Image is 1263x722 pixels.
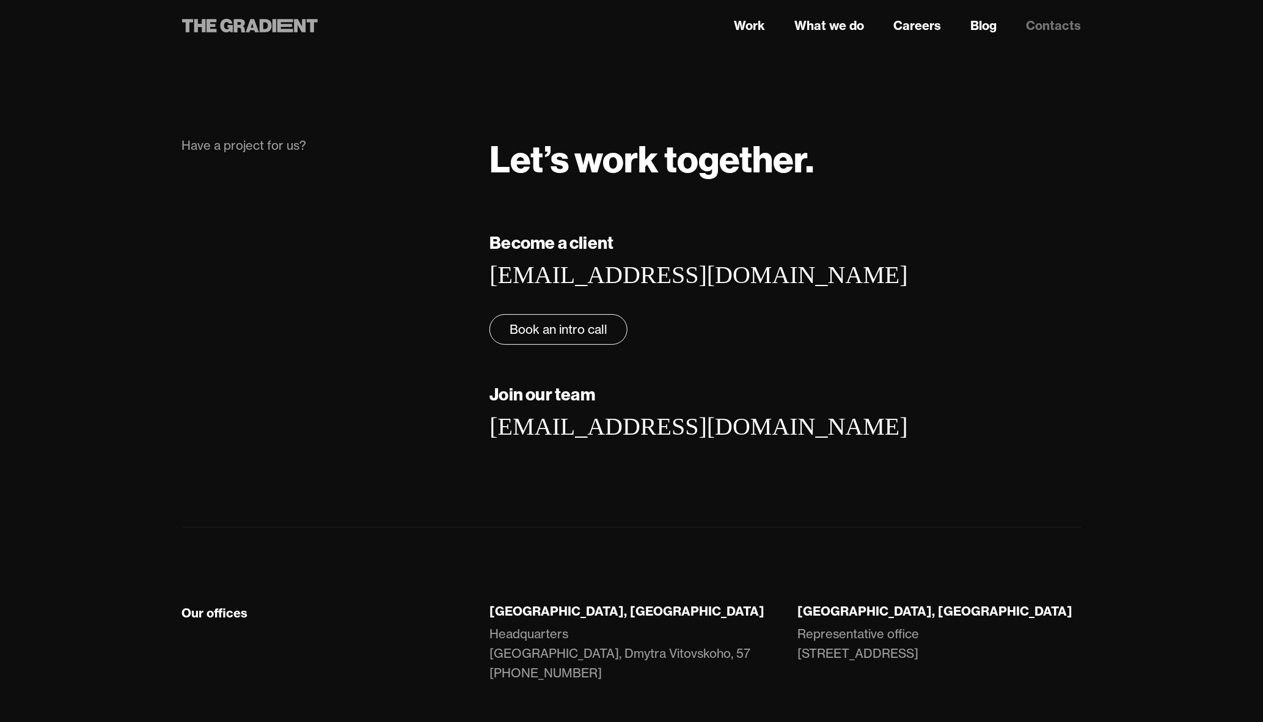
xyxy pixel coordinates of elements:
a: [EMAIL_ADDRESS][DOMAIN_NAME] [489,413,907,440]
div: Have a project for us? [182,137,466,154]
a: [PHONE_NUMBER] [489,663,602,683]
a: [GEOGRAPHIC_DATA], Dmytra Vitovskoho, 57 [489,644,773,663]
strong: Become a client [489,232,613,253]
strong: Join our team [489,383,595,405]
a: Careers [893,17,941,35]
div: [GEOGRAPHIC_DATA], [GEOGRAPHIC_DATA] [489,603,773,619]
a: Blog [970,17,997,35]
a: Contacts [1026,17,1081,35]
a: What we do [794,17,864,35]
a: Work [734,17,765,35]
strong: [GEOGRAPHIC_DATA], [GEOGRAPHIC_DATA] [797,603,1072,619]
a: [EMAIL_ADDRESS][DOMAIN_NAME]‍ [489,261,907,289]
div: Our offices [182,605,248,621]
div: Headquarters [489,624,568,644]
a: [STREET_ADDRESS] [797,644,1081,663]
div: Representative office [797,624,919,644]
strong: Let’s work together. [489,136,814,182]
a: Book an intro call [489,314,628,345]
